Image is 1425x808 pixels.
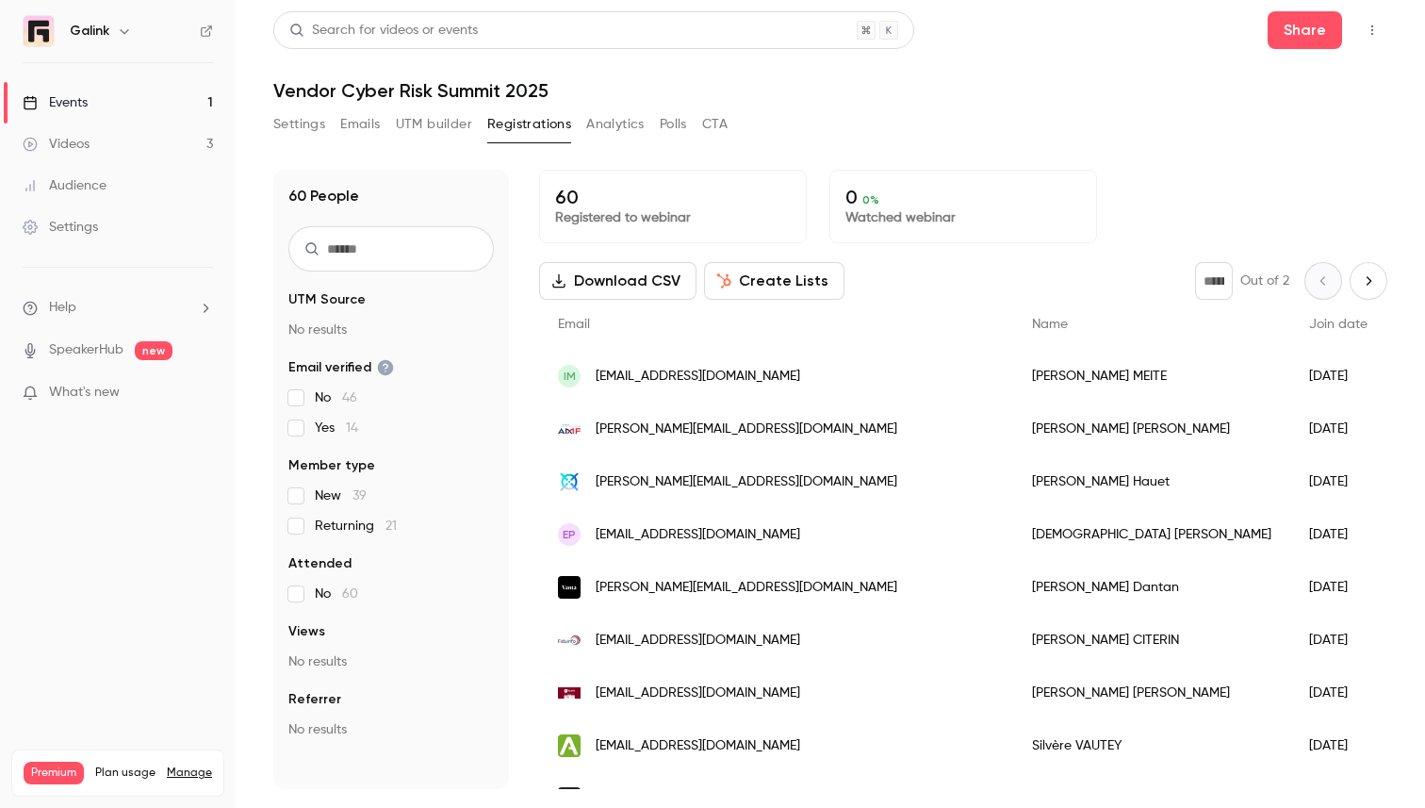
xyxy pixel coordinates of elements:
[385,519,397,533] span: 21
[288,652,494,671] p: No results
[288,720,494,739] p: No results
[315,585,358,603] span: No
[23,176,106,195] div: Audience
[558,687,581,700] img: tuta.io
[558,734,581,757] img: acadir.fr
[596,472,897,492] span: [PERSON_NAME][EMAIL_ADDRESS][DOMAIN_NAME]
[558,418,581,440] img: amf-france.org
[1290,455,1386,508] div: [DATE]
[1013,614,1290,667] div: [PERSON_NAME] CITERIN
[558,576,581,599] img: vanta.com
[49,298,76,318] span: Help
[564,368,576,385] span: IM
[1013,403,1290,455] div: [PERSON_NAME] [PERSON_NAME]
[1013,508,1290,561] div: [DEMOGRAPHIC_DATA] [PERSON_NAME]
[596,525,800,545] span: [EMAIL_ADDRESS][DOMAIN_NAME]
[1290,561,1386,614] div: [DATE]
[845,186,1081,208] p: 0
[315,419,358,437] span: Yes
[596,736,800,756] span: [EMAIL_ADDRESS][DOMAIN_NAME]
[342,587,358,601] span: 60
[1290,614,1386,667] div: [DATE]
[273,109,325,140] button: Settings
[167,766,212,781] a: Manage
[558,629,581,651] img: fiduinfo.fr
[315,388,357,407] span: No
[1268,11,1342,49] button: Share
[315,517,397,536] span: Returning
[555,186,791,208] p: 60
[1013,561,1290,614] div: [PERSON_NAME] Dantan
[1350,262,1387,300] button: Next page
[49,383,120,403] span: What's new
[1290,719,1386,772] div: [DATE]
[288,456,375,475] span: Member type
[273,79,1387,102] h1: Vendor Cyber Risk Summit 2025
[352,489,367,503] span: 39
[563,526,576,543] span: EP
[24,762,84,784] span: Premium
[346,421,358,435] span: 14
[539,262,696,300] button: Download CSV
[596,367,800,387] span: [EMAIL_ADDRESS][DOMAIN_NAME]
[135,341,172,360] span: new
[288,185,359,207] h1: 60 People
[1013,667,1290,719] div: [PERSON_NAME] [PERSON_NAME]
[24,16,54,46] img: Galink
[596,420,897,439] span: [PERSON_NAME][EMAIL_ADDRESS][DOMAIN_NAME]
[23,218,98,237] div: Settings
[95,766,156,781] span: Plan usage
[288,290,494,739] section: facet-groups
[487,109,571,140] button: Registrations
[596,631,800,651] span: [EMAIL_ADDRESS][DOMAIN_NAME]
[555,208,791,227] p: Registered to webinar
[596,578,897,598] span: [PERSON_NAME][EMAIL_ADDRESS][DOMAIN_NAME]
[862,193,879,206] span: 0 %
[23,135,90,154] div: Videos
[396,109,472,140] button: UTM builder
[289,21,478,41] div: Search for videos or events
[558,470,581,493] img: owkin.com
[342,391,357,404] span: 46
[70,22,109,41] h6: Galink
[1309,318,1368,331] span: Join date
[288,554,352,573] span: Attended
[702,109,728,140] button: CTA
[596,684,800,703] span: [EMAIL_ADDRESS][DOMAIN_NAME]
[288,622,325,641] span: Views
[315,486,367,505] span: New
[1013,350,1290,403] div: [PERSON_NAME] MEITE
[288,321,494,339] p: No results
[660,109,687,140] button: Polls
[1290,350,1386,403] div: [DATE]
[704,262,844,300] button: Create Lists
[1240,272,1289,290] p: Out of 2
[49,340,123,360] a: SpeakerHub
[845,208,1081,227] p: Watched webinar
[23,93,88,112] div: Events
[1013,719,1290,772] div: Silvère VAUTEY
[558,318,590,331] span: Email
[1290,403,1386,455] div: [DATE]
[1290,508,1386,561] div: [DATE]
[288,358,394,377] span: Email verified
[288,690,341,709] span: Referrer
[288,290,366,309] span: UTM Source
[340,109,380,140] button: Emails
[23,298,213,318] li: help-dropdown-opener
[1032,318,1068,331] span: Name
[586,109,645,140] button: Analytics
[1290,667,1386,719] div: [DATE]
[1013,455,1290,508] div: [PERSON_NAME] Hauet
